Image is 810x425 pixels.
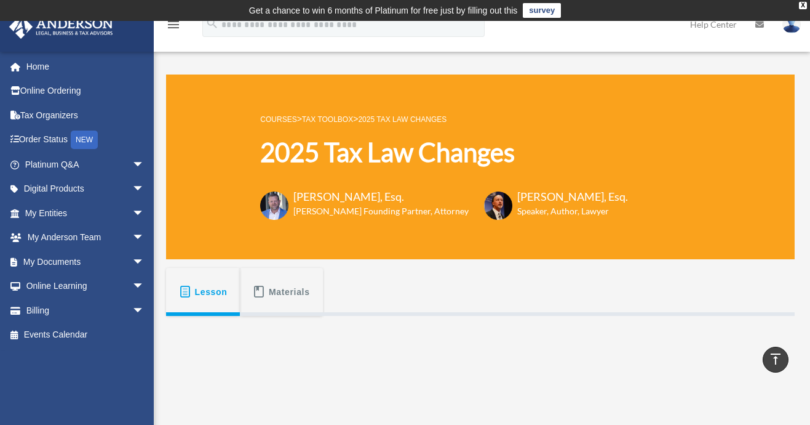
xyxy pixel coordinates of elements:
span: arrow_drop_down [132,298,157,323]
h3: [PERSON_NAME], Esq. [517,189,628,204]
span: arrow_drop_down [132,274,157,299]
a: My Anderson Teamarrow_drop_down [9,225,163,250]
span: Materials [269,281,310,303]
a: My Entitiesarrow_drop_down [9,201,163,225]
a: Billingarrow_drop_down [9,298,163,323]
a: Digital Productsarrow_drop_down [9,177,163,201]
h6: [PERSON_NAME] Founding Partner, Attorney [293,205,469,217]
span: arrow_drop_down [132,177,157,202]
h3: [PERSON_NAME], Esq. [293,189,469,204]
img: User Pic [782,15,801,33]
span: arrow_drop_down [132,201,157,226]
span: Lesson [195,281,228,303]
a: COURSES [260,115,296,124]
h1: 2025 Tax Law Changes [260,134,628,171]
i: vertical_align_top [768,352,783,366]
a: vertical_align_top [763,347,788,373]
div: NEW [71,131,98,149]
a: Events Calendar [9,323,163,347]
span: arrow_drop_down [132,152,157,177]
a: Tax Organizers [9,103,163,127]
a: survey [523,3,561,18]
a: My Documentsarrow_drop_down [9,249,163,274]
div: Get a chance to win 6 months of Platinum for free just by filling out this [249,3,518,18]
a: 2025 Tax Law Changes [358,115,447,124]
a: Home [9,54,163,79]
p: > > [260,111,628,127]
a: Platinum Q&Aarrow_drop_down [9,152,163,177]
img: Anderson Advisors Platinum Portal [6,15,117,39]
a: menu [166,22,181,32]
div: close [799,2,807,9]
a: Tax Toolbox [302,115,353,124]
h6: Speaker, Author, Lawyer [517,205,613,217]
a: Order StatusNEW [9,127,163,153]
a: Online Ordering [9,79,163,103]
img: Toby-circle-head.png [260,192,288,220]
i: menu [166,17,181,32]
i: search [205,17,219,30]
span: arrow_drop_down [132,249,157,275]
img: Scott-Estill-Headshot.png [484,192,512,220]
span: arrow_drop_down [132,225,157,251]
a: Online Learningarrow_drop_down [9,274,163,299]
